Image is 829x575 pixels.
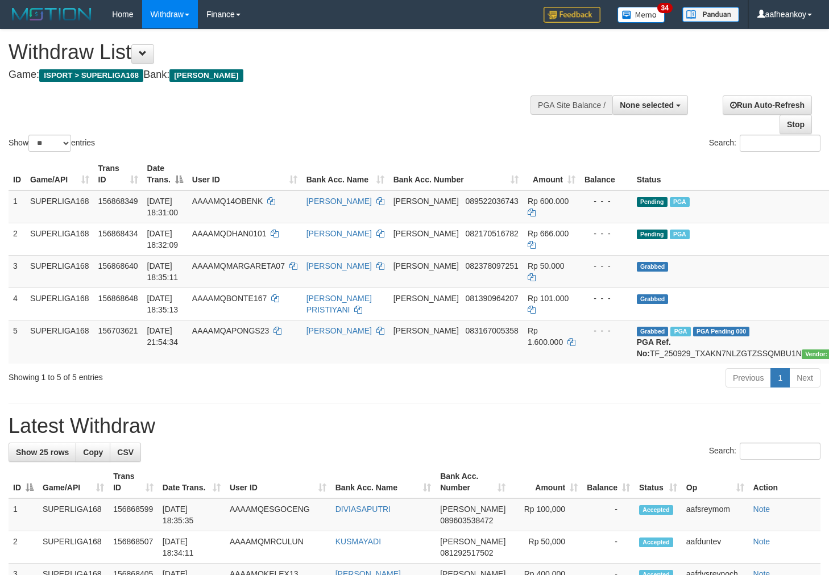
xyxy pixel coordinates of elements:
[393,294,459,303] span: [PERSON_NAME]
[709,443,820,460] label: Search:
[789,368,820,388] a: Next
[682,498,749,531] td: aafsreymom
[9,443,76,462] a: Show 25 rows
[26,255,94,287] td: SUPERLIGA168
[753,537,770,546] a: Note
[9,466,38,498] th: ID: activate to sort column descending
[670,327,690,336] span: Marked by aafchhiseyha
[9,6,95,23] img: MOTION_logo.png
[753,505,770,514] a: Note
[637,197,668,207] span: Pending
[26,223,94,255] td: SUPERLIGA168
[16,448,69,457] span: Show 25 rows
[9,367,337,383] div: Showing 1 to 5 of 5 entries
[440,505,505,514] span: [PERSON_NAME]
[169,69,243,82] span: [PERSON_NAME]
[225,466,331,498] th: User ID: activate to sort column ascending
[38,498,109,531] td: SUPERLIGA168
[9,255,26,287] td: 3
[393,261,459,270] span: [PERSON_NAME]
[38,466,109,498] th: Game/API: activate to sort column ascending
[192,197,263,206] span: AAAAMQ14OBENK
[530,95,612,115] div: PGA Site Balance /
[9,223,26,255] td: 2
[670,230,690,239] span: Marked by aafsengchandara
[639,505,673,515] span: Accepted
[94,158,143,190] th: Trans ID: activate to sort column ascending
[582,466,635,498] th: Balance: activate to sort column ascending
[682,466,749,498] th: Op: activate to sort column ascending
[440,537,505,546] span: [PERSON_NAME]
[331,466,436,498] th: Bank Acc. Name: activate to sort column ascending
[465,261,518,270] span: Copy 082378097251 to clipboard
[9,69,541,81] h4: Game: Bank:
[585,195,628,207] div: - - -
[9,531,38,564] td: 2
[26,287,94,320] td: SUPERLIGA168
[192,294,267,303] span: AAAAMQBONTE167
[9,158,26,190] th: ID
[637,294,669,304] span: Grabbed
[143,158,188,190] th: Date Trans.: activate to sort column descending
[582,498,635,531] td: -
[225,498,331,531] td: AAAAMQESGOCENG
[612,95,688,115] button: None selected
[436,466,510,498] th: Bank Acc. Number: activate to sort column ascending
[740,443,820,460] input: Search:
[528,229,569,238] span: Rp 666.000
[38,531,109,564] td: SUPERLIGA168
[192,326,269,335] span: AAAAMQAPONGS23
[723,95,812,115] a: Run Auto-Refresh
[26,158,94,190] th: Game/API: activate to sort column ascending
[225,531,331,564] td: AAAAMQMRCULUN
[76,443,110,462] a: Copy
[580,158,632,190] th: Balance
[389,158,523,190] th: Bank Acc. Number: activate to sort column ascending
[9,498,38,531] td: 1
[98,261,138,270] span: 156868640
[109,466,158,498] th: Trans ID: activate to sort column ascending
[28,135,71,152] select: Showentries
[528,326,563,347] span: Rp 1.600.000
[109,498,158,531] td: 156868599
[9,320,26,364] td: 5
[9,190,26,223] td: 1
[740,135,820,152] input: Search:
[510,498,582,531] td: Rp 100,000
[682,531,749,564] td: aafduntev
[98,294,138,303] span: 156868648
[528,261,565,270] span: Rp 50.000
[26,320,94,364] td: SUPERLIGA168
[544,7,600,23] img: Feedback.jpg
[440,516,493,525] span: Copy 089603538472 to clipboard
[98,197,138,206] span: 156868349
[26,190,94,223] td: SUPERLIGA168
[98,326,138,335] span: 156703621
[682,7,739,22] img: panduan.png
[637,262,669,272] span: Grabbed
[465,294,518,303] span: Copy 081390964207 to clipboard
[670,197,690,207] span: Marked by aafsengchandara
[335,537,381,546] a: KUSMAYADI
[9,415,820,438] h1: Latest Withdraw
[147,261,179,282] span: [DATE] 18:35:11
[158,466,225,498] th: Date Trans.: activate to sort column ascending
[709,135,820,152] label: Search:
[192,261,285,270] span: AAAAMQMARGARETA07
[465,197,518,206] span: Copy 089522036743 to clipboard
[98,229,138,238] span: 156868434
[585,260,628,272] div: - - -
[306,261,372,270] a: [PERSON_NAME]
[158,531,225,564] td: [DATE] 18:34:11
[39,69,143,82] span: ISPORT > SUPERLIGA168
[770,368,790,388] a: 1
[147,229,179,249] span: [DATE] 18:32:09
[585,325,628,336] div: - - -
[147,197,179,217] span: [DATE] 18:31:00
[585,228,628,239] div: - - -
[306,197,372,206] a: [PERSON_NAME]
[335,505,391,514] a: DIVIASAPUTRI
[693,327,750,336] span: PGA Pending
[585,293,628,304] div: - - -
[9,41,541,64] h1: Withdraw List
